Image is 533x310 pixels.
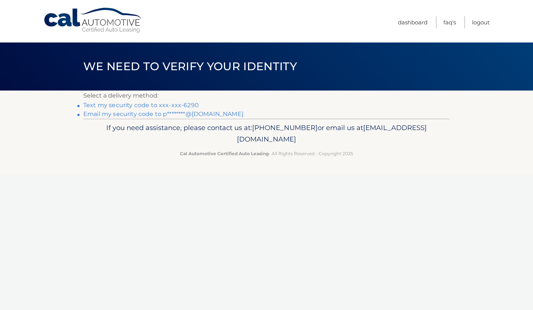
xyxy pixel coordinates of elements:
[88,150,445,157] p: - All Rights Reserved - Copyright 2025
[252,123,318,132] span: [PHONE_NUMBER]
[83,110,244,117] a: Email my security code to p********@[DOMAIN_NAME]
[83,102,199,109] a: Text my security code to xxx-xxx-6290
[83,91,450,101] p: Select a delivery method:
[398,16,428,28] a: Dashboard
[472,16,490,28] a: Logout
[88,122,445,146] p: If you need assistance, please contact us at: or email us at
[180,151,269,156] strong: Cal Automotive Certified Auto Leasing
[83,59,297,73] span: We need to verify your identity
[443,16,456,28] a: FAQ's
[43,7,143,34] a: Cal Automotive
